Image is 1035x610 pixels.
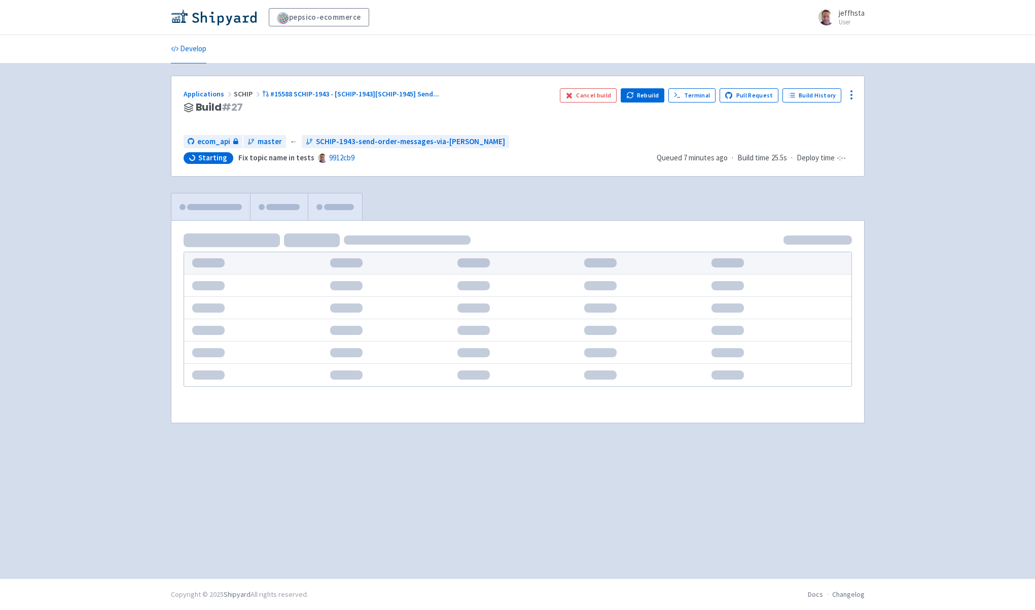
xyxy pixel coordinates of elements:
a: pepsico-ecommerce [269,8,369,26]
time: 7 minutes ago [684,153,728,162]
a: Terminal [668,88,716,103]
img: Shipyard logo [171,9,257,25]
span: Build time [737,152,769,164]
span: ecom_api [197,136,230,148]
span: master [258,136,282,148]
span: -:-- [837,152,846,164]
span: jeffhsta [839,8,865,18]
span: Deploy time [797,152,835,164]
a: #15588 SCHIP-1943 - [SCHIP-1943][SCHIP-1945] Send... [262,89,441,98]
a: Shipyard [224,590,251,599]
a: master [243,135,286,149]
a: ecom_api [184,135,242,149]
a: Applications [184,89,234,98]
span: Starting [198,153,227,163]
span: Build [196,101,243,113]
span: Queued [657,153,728,162]
a: Develop [171,35,206,63]
span: ← [290,136,298,148]
span: SCHIP-1943-send-order-messages-via-[PERSON_NAME] [316,136,505,148]
a: Pull Request [720,88,779,103]
a: Docs [808,590,823,599]
a: Changelog [832,590,865,599]
div: Copyright © 2025 All rights reserved. [171,589,308,600]
small: User [839,19,865,25]
span: 25.5s [771,152,787,164]
a: 9912cb9 [329,153,354,162]
a: jeffhsta User [812,9,865,25]
span: # 27 [222,100,243,114]
div: · · [657,152,852,164]
strong: Fix topic name in tests [238,153,314,162]
a: SCHIP-1943-send-order-messages-via-[PERSON_NAME] [302,135,509,149]
a: Build History [782,88,841,103]
span: #15588 SCHIP-1943 - [SCHIP-1943][SCHIP-1945] Send ... [270,89,439,98]
span: SCHIP [234,89,262,98]
button: Cancel build [560,88,617,103]
button: Rebuild [621,88,664,103]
